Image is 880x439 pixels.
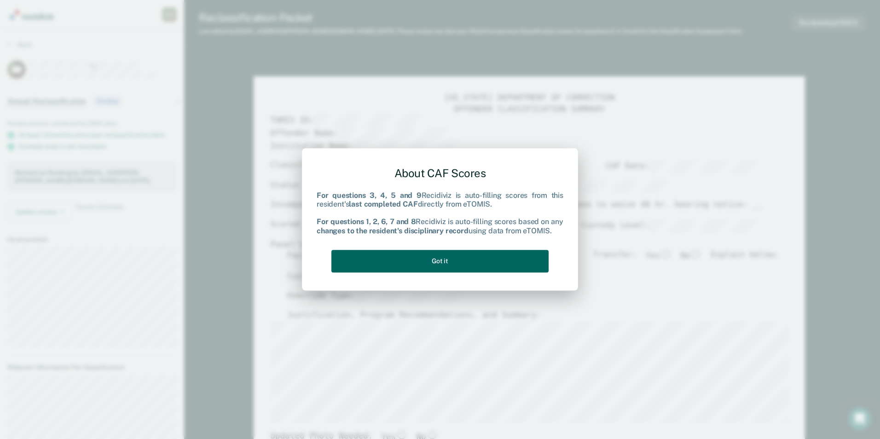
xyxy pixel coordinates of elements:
div: About CAF Scores [317,159,563,187]
div: Recidiviz is auto-filling scores from this resident's directly from eTOMIS. Recidiviz is auto-fil... [317,191,563,235]
b: changes to the resident's disciplinary record [317,226,469,235]
b: last completed CAF [349,200,417,208]
b: For questions 3, 4, 5 and 9 [317,191,422,200]
button: Got it [331,250,549,272]
b: For questions 1, 2, 6, 7 and 8 [317,218,416,226]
